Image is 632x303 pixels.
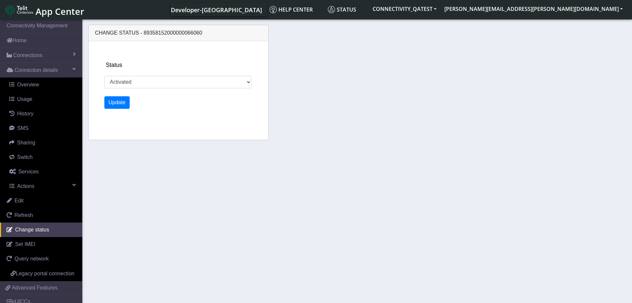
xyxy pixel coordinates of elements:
button: Update [104,96,130,109]
img: status.svg [328,6,335,13]
a: Services [3,165,82,179]
span: Status [328,6,356,13]
span: SMS [17,125,29,131]
span: Refresh [14,212,33,218]
span: Set IMEI [15,241,35,247]
span: Change status - 89358152000000066060 [95,30,202,36]
a: Help center [267,3,325,16]
span: Overview [17,82,39,87]
a: SMS [3,121,82,136]
a: History [3,106,82,121]
a: Switch [3,150,82,165]
a: Actions [3,179,82,194]
button: [PERSON_NAME][EMAIL_ADDRESS][PERSON_NAME][DOMAIN_NAME] [440,3,627,15]
span: Sharing [17,140,35,145]
span: Advanced Features [12,284,58,292]
button: CONNECTIVITY_QATEST [369,3,440,15]
span: Edit [14,198,24,203]
span: Connections [13,51,42,59]
span: Connection details [14,66,58,74]
a: Overview [3,77,82,92]
img: knowledge.svg [270,6,277,13]
label: Status [106,61,122,69]
span: App Center [36,5,84,17]
a: Your current platform instance [171,3,262,16]
span: Developer-[GEOGRAPHIC_DATA] [171,6,262,14]
span: Help center [270,6,313,13]
a: App Center [5,3,83,17]
span: Legacy portal connection [16,271,74,276]
span: Services [18,169,39,174]
span: Actions [17,183,34,189]
span: Query network [14,256,49,261]
a: Status [325,3,369,16]
a: Sharing [3,136,82,150]
span: Usage [17,96,32,102]
span: Change status [15,227,49,232]
img: logo-telit-cinterion-gw-new.png [5,5,33,15]
a: Usage [3,92,82,106]
span: History [17,111,34,116]
span: Switch [17,154,33,160]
